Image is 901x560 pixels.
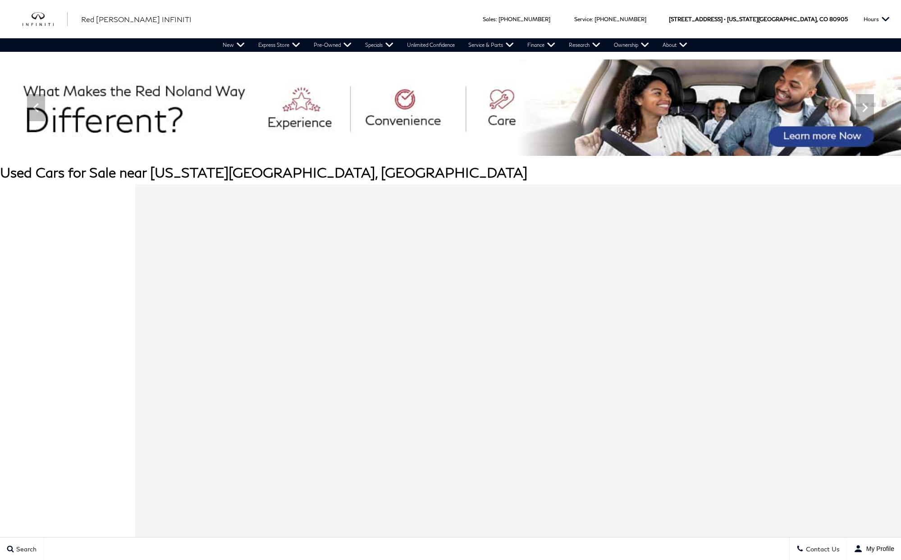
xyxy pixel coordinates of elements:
a: [PHONE_NUMBER] [595,16,646,23]
a: Pre-Owned [307,38,358,52]
a: Service & Parts [462,38,521,52]
a: infiniti [23,12,68,27]
a: Research [562,38,607,52]
nav: Main Navigation [216,38,694,52]
span: My Profile [863,545,894,552]
a: [STREET_ADDRESS] • [US_STATE][GEOGRAPHIC_DATA], CO 80905 [669,16,848,23]
a: Specials [358,38,400,52]
a: [PHONE_NUMBER] [499,16,550,23]
span: Contact Us [804,545,840,553]
a: Finance [521,38,562,52]
span: Service [574,16,592,23]
button: user-profile-menu [847,537,901,560]
span: Search [14,545,37,553]
a: Red [PERSON_NAME] INFINITI [81,14,192,25]
a: About [656,38,694,52]
a: Unlimited Confidence [400,38,462,52]
span: : [592,16,593,23]
a: Ownership [607,38,656,52]
a: New [216,38,252,52]
span: Red [PERSON_NAME] INFINITI [81,15,192,23]
span: : [496,16,497,23]
span: Sales [483,16,496,23]
img: INFINITI [23,12,68,27]
a: Express Store [252,38,307,52]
